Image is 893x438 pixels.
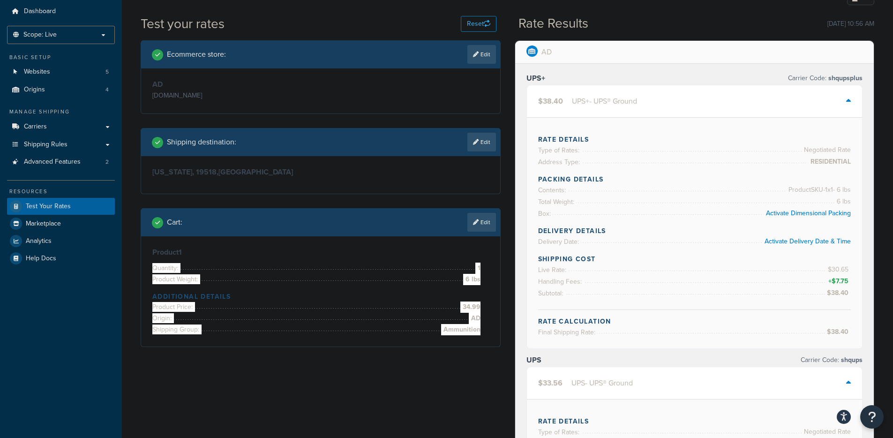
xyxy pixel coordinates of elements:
[7,108,115,116] div: Manage Shipping
[765,236,851,246] a: Activate Delivery Date & Time
[24,141,68,149] span: Shipping Rules
[461,16,496,32] button: Reset
[152,263,180,273] span: Quantity:
[538,327,598,337] span: Final Shipping Rate:
[571,377,633,390] div: UPS - UPS® Ground
[7,118,115,136] a: Carriers
[152,325,202,334] span: Shipping Group:
[860,405,884,429] button: Open Resource Center
[105,158,109,166] span: 2
[152,80,318,89] h3: AD
[518,16,588,31] h2: Rate Results
[152,302,195,312] span: Product Price:
[526,74,545,83] h3: UPS+
[24,123,47,131] span: Carriers
[802,426,851,438] span: Negotiated Rate
[538,157,582,167] span: Address Type:
[167,218,182,227] h2: Cart :
[167,138,236,146] h2: Shipping destination :
[467,45,496,64] a: Edit
[441,324,480,335] span: Ammunition
[7,233,115,249] a: Analytics
[7,198,115,215] a: Test Your Rates
[827,288,851,298] span: $38.40
[7,81,115,98] a: Origins4
[538,288,565,298] span: Subtotal:
[541,45,552,59] p: AD
[141,15,225,33] h1: Test your rates
[105,86,109,94] span: 4
[766,208,851,218] a: Activate Dimensional Packing
[7,215,115,232] a: Marketplace
[7,63,115,81] a: Websites5
[24,68,50,76] span: Websites
[526,355,541,365] h3: UPS
[538,237,581,247] span: Delivery Date:
[26,203,71,211] span: Test Your Rates
[475,263,480,274] span: 1
[538,174,851,184] h4: Packing Details
[538,135,851,144] h4: Rate Details
[7,3,115,20] a: Dashboard
[538,96,563,106] span: $38.40
[808,156,851,167] span: RESIDENTIAL
[538,185,568,195] span: Contents:
[7,63,115,81] li: Websites
[24,86,45,94] span: Origins
[826,276,851,287] span: +
[26,237,52,245] span: Analytics
[26,220,61,228] span: Marketplace
[828,264,851,274] span: $30.65
[827,327,851,337] span: $38.40
[827,17,874,30] p: [DATE] 10:56 AM
[7,153,115,171] li: Advanced Features
[801,354,863,367] p: Carrier Code:
[826,73,863,83] span: shqupsplus
[788,72,863,85] p: Carrier Code:
[538,317,851,326] h4: Rate Calculation
[7,136,115,153] a: Shipping Rules
[802,144,851,156] span: Negotiated Rate
[538,254,851,264] h4: Shipping Cost
[152,89,318,102] p: [DOMAIN_NAME]
[167,50,226,59] h2: Ecommerce store :
[152,313,174,323] span: Origin:
[572,95,637,108] div: UPS+ - UPS® Ground
[467,133,496,151] a: Edit
[7,250,115,267] a: Help Docs
[23,31,57,39] span: Scope: Live
[24,8,56,15] span: Dashboard
[538,427,582,437] span: Type of Rates:
[469,313,480,324] span: AD
[460,302,480,313] span: 34.99
[538,145,582,155] span: Type of Rates:
[834,196,851,207] span: 6 lbs
[7,188,115,196] div: Resources
[538,265,569,275] span: Live Rate:
[152,292,489,302] h4: Additional Details
[786,184,851,196] span: Product SKU-1 x 1 - 6 lbs
[538,226,851,236] h4: Delivery Details
[152,248,489,257] h3: Product 1
[7,81,115,98] li: Origins
[24,158,81,166] span: Advanced Features
[105,68,109,76] span: 5
[463,274,480,285] span: 6 lbs
[538,378,563,388] span: $33.56
[538,209,553,219] span: Box:
[538,416,851,426] h4: Rate Details
[7,153,115,171] a: Advanced Features2
[538,197,577,207] span: Total Weight:
[538,277,584,287] span: Handling Fees:
[26,255,56,263] span: Help Docs
[467,213,496,232] a: Edit
[7,53,115,61] div: Basic Setup
[839,355,863,365] span: shqups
